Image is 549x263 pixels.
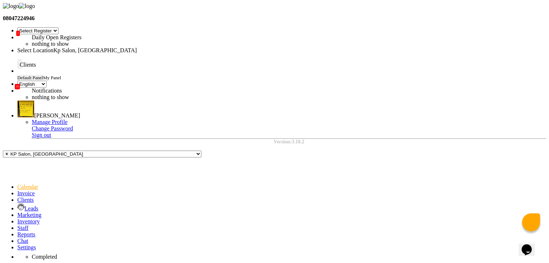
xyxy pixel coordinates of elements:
[32,41,212,47] li: nothing to show
[19,3,35,9] img: logo
[17,197,34,203] a: Clients
[32,254,57,260] span: Completed
[17,225,29,231] a: Staff
[32,94,212,101] li: nothing to show
[16,31,20,36] span: 1
[17,101,34,117] img: Dhiraj Mokal
[32,88,212,94] div: Notifications
[32,125,73,131] a: Change Password
[3,3,19,9] img: logo
[15,84,20,89] span: 19
[17,212,42,218] a: Marketing
[34,112,80,119] span: [PERSON_NAME]
[25,205,38,211] span: Leads
[519,234,542,256] iframe: chat widget
[19,62,36,68] div: Clients
[17,244,36,250] a: Settings
[3,15,35,21] b: 08047224946
[32,34,212,41] div: Daily Open Registers
[32,119,67,125] a: Manage Profile
[17,231,35,237] a: Reports
[32,132,51,138] a: Sign out
[17,184,38,190] a: Calendar
[17,205,38,211] a: Leads
[17,218,40,224] a: Inventory
[32,139,546,145] div: Version:3.18.2
[43,75,61,80] span: My Panel
[17,75,43,80] span: Default Panel
[17,190,35,196] a: Invoice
